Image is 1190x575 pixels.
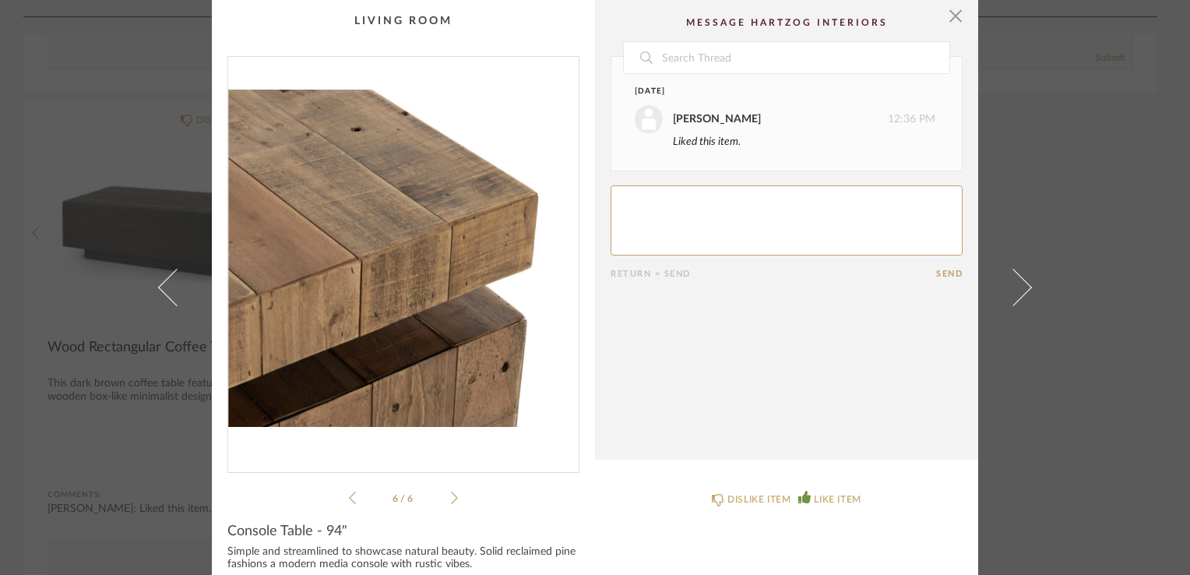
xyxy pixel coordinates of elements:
[228,57,579,460] img: 0345825d-05a8-4e2d-aa08-2a072b3b0429_1000x1000.jpg
[393,494,400,503] span: 6
[227,523,347,540] span: Console Table - 94"
[227,546,579,571] div: Simple and streamlined to showcase natural beauty. Solid reclaimed pine fashions a modern media c...
[228,57,579,460] div: 5
[400,494,407,503] span: /
[635,105,935,133] div: 12:36 PM
[673,133,935,150] div: Liked this item.
[635,86,907,97] div: [DATE]
[814,492,861,507] div: LIKE ITEM
[611,269,936,279] div: Return = Send
[936,269,963,279] button: Send
[407,494,415,503] span: 6
[660,42,949,73] input: Search Thread
[673,111,761,128] div: [PERSON_NAME]
[727,492,790,507] div: DISLIKE ITEM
